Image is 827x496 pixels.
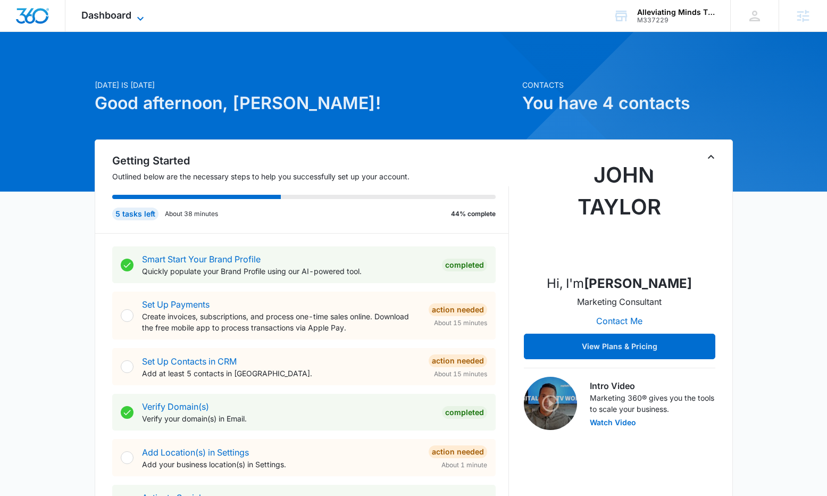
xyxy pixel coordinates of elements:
[524,377,577,430] img: Intro Video
[584,276,692,291] strong: [PERSON_NAME]
[547,274,692,293] p: Hi, I'm
[142,311,420,333] p: Create invoices, subscriptions, and process one-time sales online. Download the free mobile app t...
[17,17,26,26] img: logo_orange.svg
[142,413,433,424] p: Verify your domain(s) in Email.
[28,28,117,36] div: Domain: [DOMAIN_NAME]
[637,16,715,24] div: account id
[112,171,509,182] p: Outlined below are the necessary steps to help you successfully set up your account.
[142,447,249,458] a: Add Location(s) in Settings
[29,62,37,70] img: tab_domain_overview_orange.svg
[106,62,114,70] img: tab_keywords_by_traffic_grey.svg
[429,354,487,367] div: Action Needed
[142,299,210,310] a: Set Up Payments
[95,79,516,90] p: [DATE] is [DATE]
[586,308,653,334] button: Contact Me
[442,406,487,419] div: Completed
[112,208,158,220] div: 5 tasks left
[442,259,487,271] div: Completed
[705,151,717,163] button: Toggle Collapse
[522,90,733,116] h1: You have 4 contacts
[522,79,733,90] p: Contacts
[590,379,715,392] h3: Intro Video
[17,28,26,36] img: website_grey.svg
[429,303,487,316] div: Action Needed
[429,445,487,458] div: Action Needed
[434,318,487,328] span: About 15 minutes
[441,460,487,470] span: About 1 minute
[577,295,662,308] p: Marketing Consultant
[566,159,673,266] img: John Taylor
[30,17,52,26] div: v 4.0.25
[451,209,496,219] p: 44% complete
[590,419,636,426] button: Watch Video
[590,392,715,415] p: Marketing 360® gives you the tools to scale your business.
[118,63,179,70] div: Keywords by Traffic
[165,209,218,219] p: About 38 minutes
[142,459,420,470] p: Add your business location(s) in Settings.
[142,254,261,264] a: Smart Start Your Brand Profile
[40,63,95,70] div: Domain Overview
[142,356,237,367] a: Set Up Contacts in CRM
[112,153,509,169] h2: Getting Started
[142,266,433,277] p: Quickly populate your Brand Profile using our AI-powered tool.
[434,369,487,379] span: About 15 minutes
[142,368,420,379] p: Add at least 5 contacts in [GEOGRAPHIC_DATA].
[524,334,715,359] button: View Plans & Pricing
[142,401,209,412] a: Verify Domain(s)
[81,10,131,21] span: Dashboard
[95,90,516,116] h1: Good afternoon, [PERSON_NAME]!
[637,8,715,16] div: account name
